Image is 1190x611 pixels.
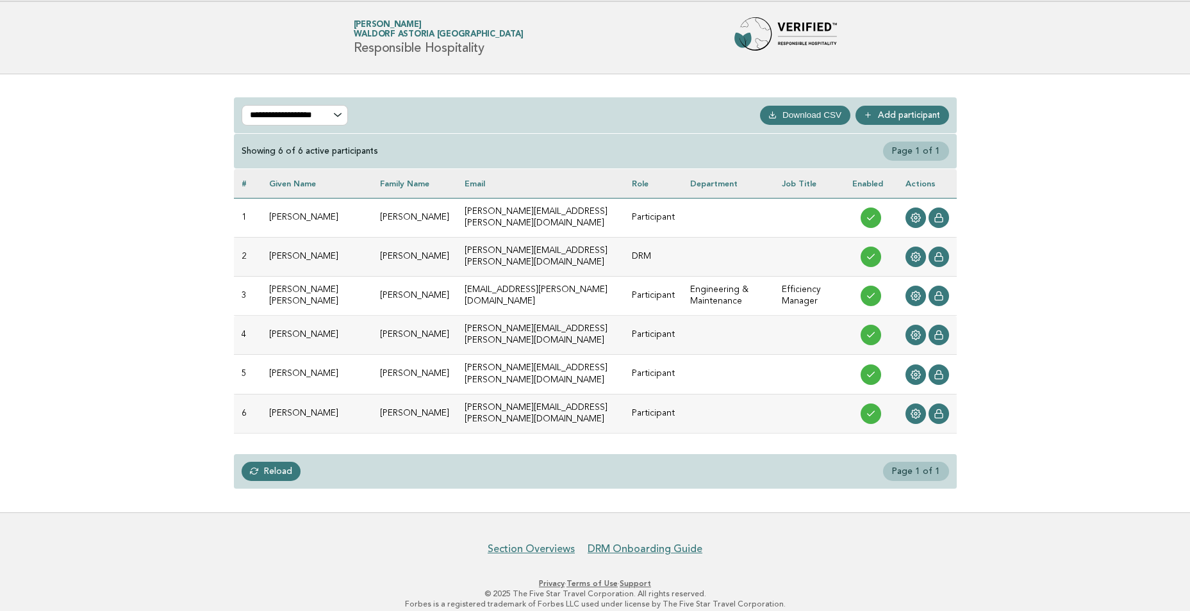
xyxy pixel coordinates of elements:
td: Participant [624,316,682,355]
td: [PERSON_NAME][EMAIL_ADDRESS][PERSON_NAME][DOMAIN_NAME] [457,316,624,355]
p: · · [203,578,988,589]
td: [EMAIL_ADDRESS][PERSON_NAME][DOMAIN_NAME] [457,277,624,316]
td: [PERSON_NAME][EMAIL_ADDRESS][PERSON_NAME][DOMAIN_NAME] [457,198,624,237]
td: [PERSON_NAME] [261,355,373,394]
td: [PERSON_NAME] [261,316,373,355]
th: Given name [261,169,373,198]
td: [PERSON_NAME] [PERSON_NAME] [261,277,373,316]
td: Participant [624,277,682,316]
td: 4 [234,316,261,355]
th: Job Title [774,169,845,198]
div: Showing 6 of 6 active participants [242,145,378,157]
td: DRM [624,237,682,276]
th: Email [457,169,624,198]
td: [PERSON_NAME][EMAIL_ADDRESS][PERSON_NAME][DOMAIN_NAME] [457,237,624,276]
td: Participant [624,394,682,433]
td: 1 [234,198,261,237]
td: Efficiency Manager [774,277,845,316]
a: [PERSON_NAME]Waldorf Astoria [GEOGRAPHIC_DATA] [354,20,524,38]
span: Waldorf Astoria [GEOGRAPHIC_DATA] [354,31,524,39]
a: Add participant [855,106,949,125]
td: [PERSON_NAME] [372,237,457,276]
h1: Responsible Hospitality [354,21,524,54]
th: Family name [372,169,457,198]
p: Forbes is a registered trademark of Forbes LLC used under license by The Five Star Travel Corpora... [203,599,988,609]
td: 6 [234,394,261,433]
td: 2 [234,237,261,276]
td: Participant [624,198,682,237]
th: Enabled [845,169,898,198]
td: [PERSON_NAME] [372,355,457,394]
td: [PERSON_NAME][EMAIL_ADDRESS][PERSON_NAME][DOMAIN_NAME] [457,394,624,433]
td: [PERSON_NAME] [372,394,457,433]
td: Participant [624,355,682,394]
p: © 2025 The Five Star Travel Corporation. All rights reserved. [203,589,988,599]
td: [PERSON_NAME] [261,237,373,276]
td: Engineering & Maintenance [682,277,774,316]
td: [PERSON_NAME] [261,394,373,433]
button: Download CSV [760,106,850,125]
th: Department [682,169,774,198]
th: Role [624,169,682,198]
img: Forbes Travel Guide [734,17,837,58]
a: Section Overviews [488,542,575,555]
td: 5 [234,355,261,394]
th: # [234,169,261,198]
td: [PERSON_NAME] [261,198,373,237]
a: Reload [242,462,301,481]
a: Support [620,579,651,588]
a: DRM Onboarding Guide [588,542,702,555]
td: 3 [234,277,261,316]
td: [PERSON_NAME] [372,277,457,316]
td: [PERSON_NAME] [372,198,457,237]
td: [PERSON_NAME] [372,316,457,355]
a: Privacy [539,579,565,588]
td: [PERSON_NAME][EMAIL_ADDRESS][PERSON_NAME][DOMAIN_NAME] [457,355,624,394]
a: Terms of Use [566,579,618,588]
